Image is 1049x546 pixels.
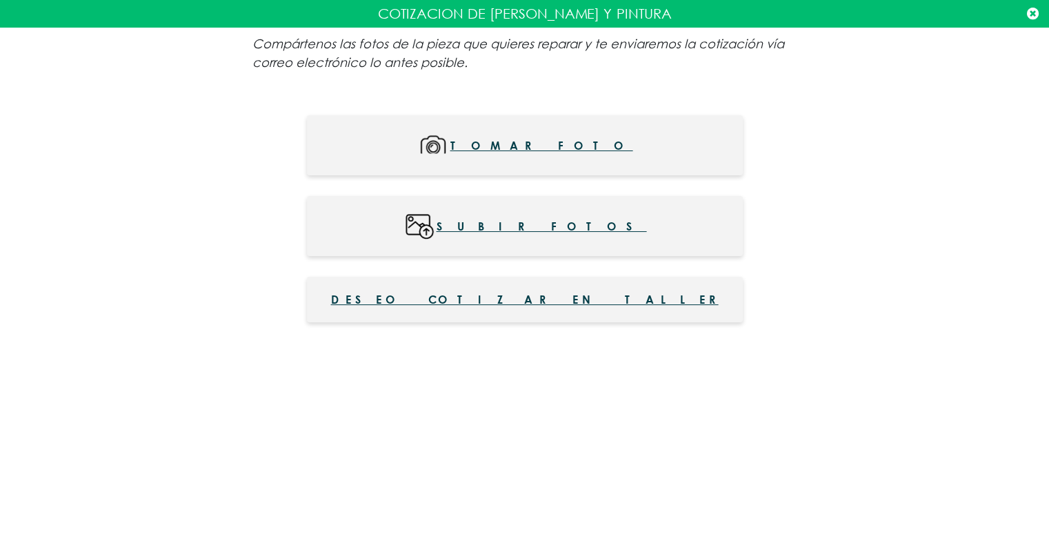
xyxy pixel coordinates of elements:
[252,35,797,72] p: Compártenos las fotos de la pieza que quieres reparar y te enviaremos la cotización vía correo el...
[417,130,450,161] img: mMoqUg+Y6aUS6LnDlxD7Bo0MZxWs6HFM5cnHM4Qtg4Rn
[450,130,633,161] span: Tomar foto
[307,277,743,322] button: Deseo cotizar en taller
[307,196,743,256] button: Subir fotos
[331,291,719,308] span: Deseo cotizar en taller
[307,115,743,175] button: Tomar foto
[10,3,1039,24] p: COTIZACION DE [PERSON_NAME] Y PINTURA
[437,211,647,242] span: Subir fotos
[403,211,437,242] img: wWc3mI9nliSrAAAAABJRU5ErkJggg==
